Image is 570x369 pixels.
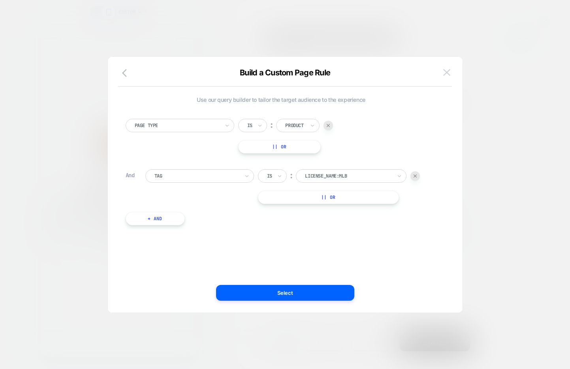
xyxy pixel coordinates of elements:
img: end [414,174,417,178]
span: Ahoy Sailor [8,155,149,169]
button: Select [216,285,354,301]
span: Use our query builder to tailor the target audience to the experience [126,96,437,103]
span: Build a Custom Page Rule [240,68,330,77]
span: The URL that was requested has a redirect rule that does not align with your targeted experience. [8,176,149,198]
img: end [327,124,330,127]
button: || Or [258,191,399,204]
button: || Or [238,140,321,154]
div: ︰ [288,170,295,181]
img: close [443,69,450,76]
img: navigation helm [8,96,149,143]
div: ︰ [268,120,276,131]
span: Please choose a different page from the list above. [8,206,149,220]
